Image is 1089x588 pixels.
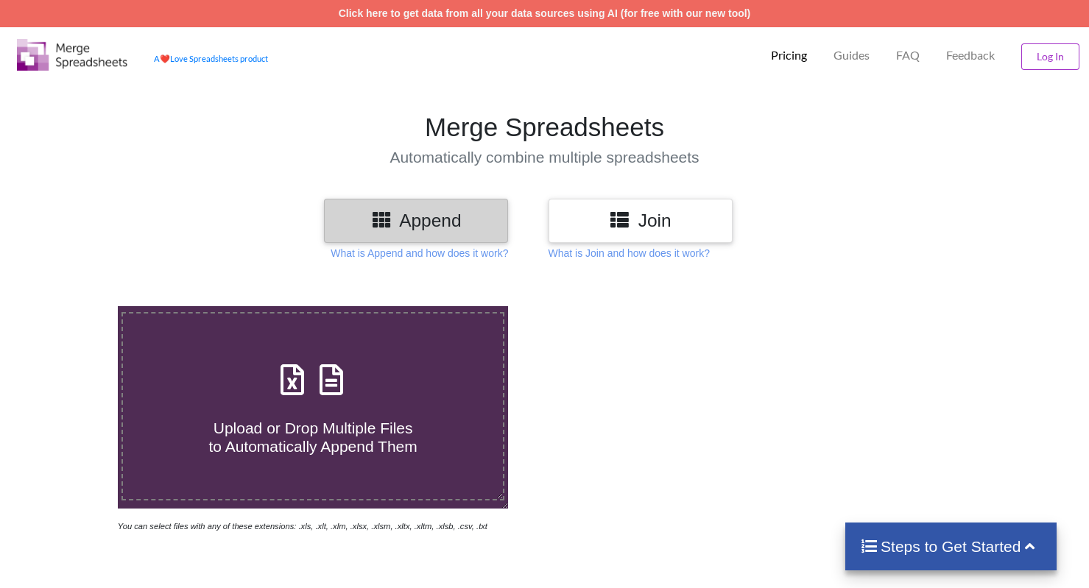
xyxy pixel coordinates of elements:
[160,54,170,63] span: heart
[560,210,722,231] h3: Join
[860,537,1042,556] h4: Steps to Get Started
[549,246,710,261] p: What is Join and how does it work?
[17,39,127,71] img: Logo.png
[771,48,807,63] p: Pricing
[208,419,417,455] span: Upload or Drop Multiple Files to Automatically Append Them
[1021,43,1079,70] button: Log In
[339,7,751,19] a: Click here to get data from all your data sources using AI (for free with our new tool)
[331,246,508,261] p: What is Append and how does it work?
[118,522,487,531] i: You can select files with any of these extensions: .xls, .xlt, .xlm, .xlsx, .xlsm, .xltx, .xltm, ...
[946,49,995,61] span: Feedback
[335,210,497,231] h3: Append
[896,48,920,63] p: FAQ
[154,54,268,63] a: AheartLove Spreadsheets product
[834,48,870,63] p: Guides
